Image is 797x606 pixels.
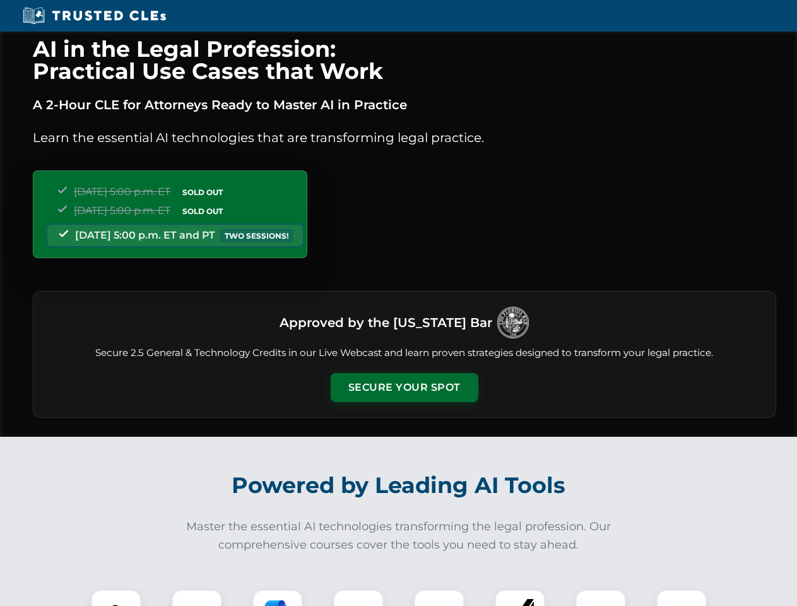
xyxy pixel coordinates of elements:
p: Master the essential AI technologies transforming the legal profession. Our comprehensive courses... [178,518,620,554]
h2: Powered by Leading AI Tools [49,463,748,508]
span: [DATE] 5:00 p.m. ET [74,205,170,217]
img: Logo [497,307,529,338]
span: SOLD OUT [178,186,227,199]
p: Learn the essential AI technologies that are transforming legal practice. [33,128,776,148]
span: SOLD OUT [178,205,227,218]
h1: AI in the Legal Profession: Practical Use Cases that Work [33,38,776,82]
h3: Approved by the [US_STATE] Bar [280,311,492,334]
img: Trusted CLEs [19,6,170,25]
button: Secure Your Spot [331,373,478,402]
span: [DATE] 5:00 p.m. ET [74,186,170,198]
p: Secure 2.5 General & Technology Credits in our Live Webcast and learn proven strategies designed ... [49,346,760,360]
p: A 2-Hour CLE for Attorneys Ready to Master AI in Practice [33,95,776,115]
